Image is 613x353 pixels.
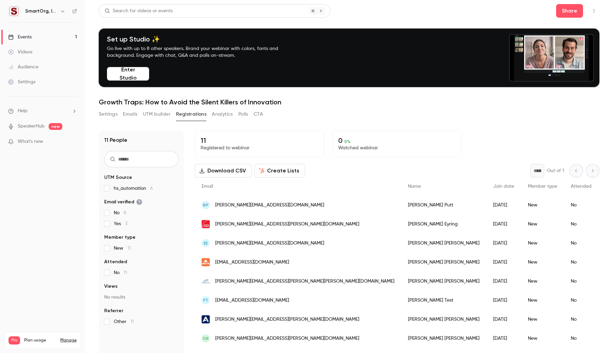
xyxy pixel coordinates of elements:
[564,291,598,310] div: No
[547,167,564,174] p: Out of 1
[338,136,456,145] p: 0
[486,234,521,253] div: [DATE]
[114,269,127,276] span: No
[143,109,171,120] button: UTM builder
[49,123,62,130] span: new
[338,145,456,151] p: Watched webinar
[564,215,598,234] div: No
[104,136,127,144] h1: 11 People
[202,220,210,228] img: owenscorning.com
[215,278,394,285] span: [PERSON_NAME][EMAIL_ADDRESS][PERSON_NAME][PERSON_NAME][DOMAIN_NAME]
[18,138,43,145] span: What's new
[486,215,521,234] div: [DATE]
[8,64,38,70] div: Audience
[18,107,28,115] span: Help
[107,45,294,59] p: Go live with up to 8 other speakers. Brand your webinar with colors, fonts and background. Engage...
[104,199,142,205] span: Email verified
[486,196,521,215] div: [DATE]
[107,67,149,81] button: Enter Studio
[130,319,134,324] span: 11
[521,253,564,272] div: New
[521,329,564,348] div: New
[486,291,521,310] div: [DATE]
[203,297,208,303] span: FT
[8,107,77,115] li: help-dropdown-opener
[105,7,173,15] div: Search for videos or events
[571,184,592,189] span: Attended
[212,109,233,120] button: Analytics
[521,310,564,329] div: New
[556,4,583,18] button: Share
[114,220,127,227] span: Yes
[486,272,521,291] div: [DATE]
[176,109,206,120] button: Registrations
[493,184,514,189] span: Join date
[215,202,324,209] span: [PERSON_NAME][EMAIL_ADDRESS][DOMAIN_NAME]
[124,270,127,275] span: 11
[124,211,126,215] span: 8
[401,234,486,253] div: [PERSON_NAME] [PERSON_NAME]
[114,318,134,325] span: Other
[401,196,486,215] div: [PERSON_NAME] Putt
[564,310,598,329] div: No
[125,221,127,226] span: 3
[99,98,599,106] h1: Growth Traps: How to Avoid the Silent Killers of Innovation
[201,136,318,145] p: 11
[204,240,208,246] span: EE
[521,272,564,291] div: New
[254,109,263,120] button: CTA
[521,215,564,234] div: New
[564,329,598,348] div: No
[238,109,248,120] button: Polls
[401,310,486,329] div: [PERSON_NAME] [PERSON_NAME]
[104,307,123,314] span: Referrer
[114,209,126,216] span: No
[25,8,57,15] h6: SmartOrg, Inc.
[201,145,318,151] p: Registered to webinar
[104,283,117,290] span: Views
[202,258,210,266] img: usp.org
[344,139,350,144] span: 0 %
[202,315,210,323] img: airbus.com
[8,34,32,40] div: Events
[564,196,598,215] div: No
[60,338,77,343] a: Manage
[401,329,486,348] div: [PERSON_NAME] [PERSON_NAME]
[401,215,486,234] div: [PERSON_NAME] Eyring
[107,35,294,43] h4: Set up Studio ✨
[215,297,289,304] span: [EMAIL_ADDRESS][DOMAIN_NAME]
[521,196,564,215] div: New
[408,184,421,189] span: Name
[195,164,252,178] button: Download CSV
[401,272,486,291] div: [PERSON_NAME] [PERSON_NAME]
[521,234,564,253] div: New
[528,184,557,189] span: Member type
[104,294,178,301] p: No results
[215,335,359,342] span: [PERSON_NAME][EMAIL_ADDRESS][PERSON_NAME][DOMAIN_NAME]
[24,338,56,343] span: Plan usage
[203,202,208,208] span: BP
[202,277,210,285] img: danaher.com
[401,291,486,310] div: [PERSON_NAME] Test
[104,234,136,241] span: Member type
[215,240,324,247] span: [PERSON_NAME][EMAIL_ADDRESS][DOMAIN_NAME]
[8,79,35,85] div: Settings
[123,109,137,120] button: Emails
[114,185,153,192] span: hs_automation
[401,253,486,272] div: [PERSON_NAME] [PERSON_NAME]
[127,246,131,251] span: 11
[203,335,209,341] span: DB
[215,221,359,228] span: [PERSON_NAME][EMAIL_ADDRESS][PERSON_NAME][DOMAIN_NAME]
[215,259,289,266] span: [EMAIL_ADDRESS][DOMAIN_NAME]
[486,329,521,348] div: [DATE]
[202,184,213,189] span: Email
[104,174,178,325] section: facet-groups
[254,164,305,178] button: Create Lists
[215,316,359,323] span: [PERSON_NAME][EMAIL_ADDRESS][PERSON_NAME][DOMAIN_NAME]
[9,6,19,17] img: SmartOrg, Inc.
[564,234,598,253] div: No
[8,49,32,55] div: Videos
[564,253,598,272] div: No
[150,186,153,191] span: 6
[104,174,132,181] span: UTM Source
